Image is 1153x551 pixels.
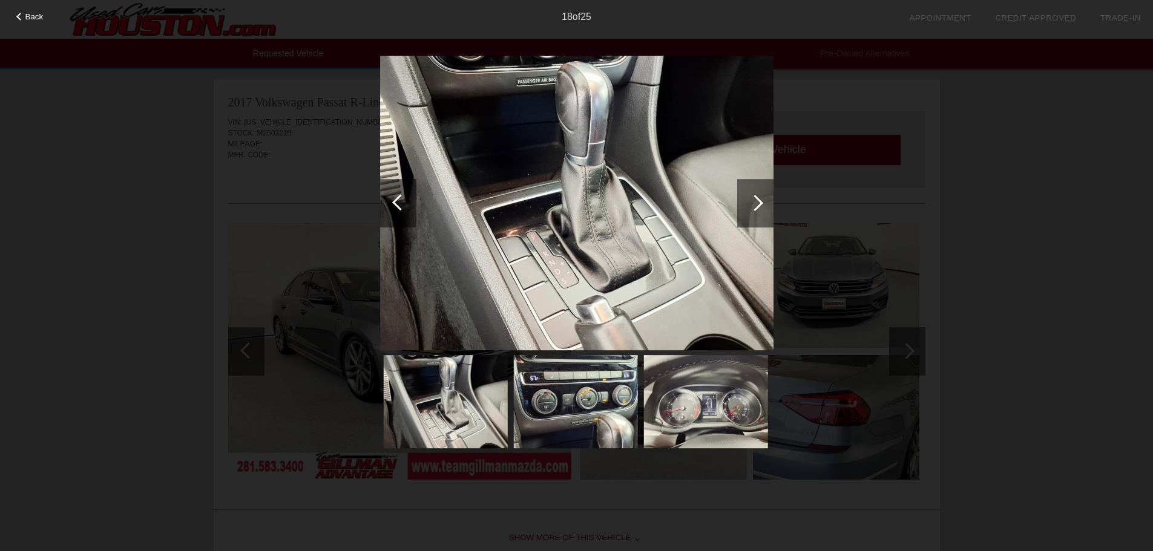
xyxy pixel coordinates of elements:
[383,355,507,448] img: 9180e72e2cc9437a95185c24093b0b62.jpg
[513,355,637,448] img: 6fcf8056e9d046368806011852dc413d.jpg
[643,355,767,448] img: 8c689933b2484e6d9a064922cbe19e4d.jpg
[25,12,44,21] span: Back
[995,13,1076,22] a: Credit Approved
[580,11,591,22] span: 25
[562,11,573,22] span: 18
[1100,13,1141,22] a: Trade-In
[380,56,774,351] img: 9180e72e2cc9437a95185c24093b0b62.jpg
[909,13,971,22] a: Appointment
